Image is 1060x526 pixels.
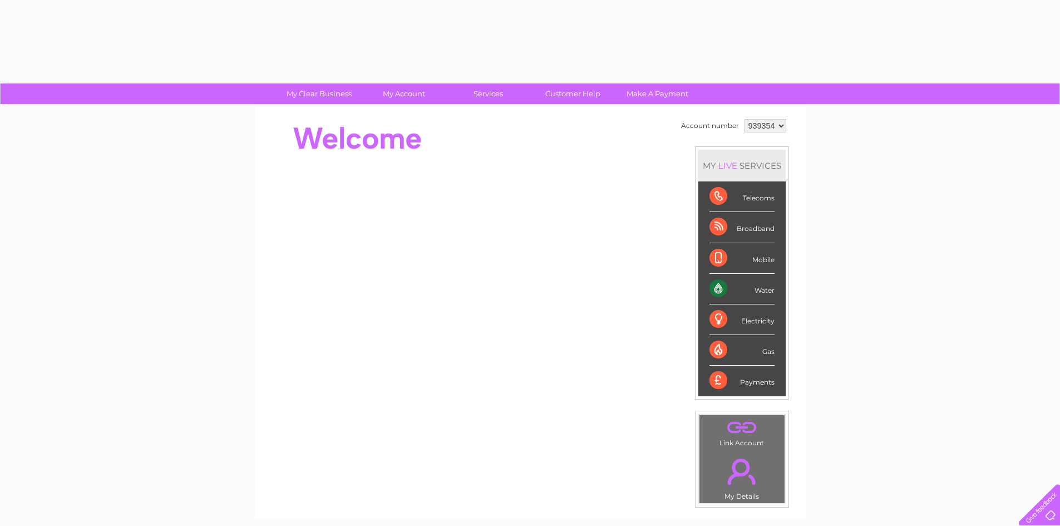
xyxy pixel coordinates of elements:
[709,335,775,366] div: Gas
[702,418,782,437] a: .
[442,83,534,104] a: Services
[702,452,782,491] a: .
[709,181,775,212] div: Telecoms
[273,83,365,104] a: My Clear Business
[699,449,785,504] td: My Details
[698,150,786,181] div: MY SERVICES
[709,366,775,396] div: Payments
[709,212,775,243] div: Broadband
[699,415,785,450] td: Link Account
[678,116,742,135] td: Account number
[612,83,703,104] a: Make A Payment
[527,83,619,104] a: Customer Help
[358,83,450,104] a: My Account
[709,304,775,335] div: Electricity
[716,160,739,171] div: LIVE
[709,243,775,274] div: Mobile
[709,274,775,304] div: Water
